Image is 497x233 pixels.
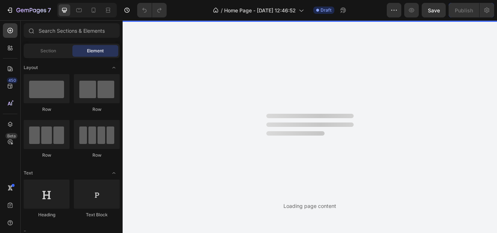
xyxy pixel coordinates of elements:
[428,7,440,13] span: Save
[24,64,38,71] span: Layout
[422,3,446,17] button: Save
[221,7,223,14] span: /
[7,77,17,83] div: 450
[5,133,17,139] div: Beta
[40,48,56,54] span: Section
[48,6,51,15] p: 7
[321,7,331,13] span: Draft
[108,62,120,73] span: Toggle open
[74,106,120,113] div: Row
[283,202,336,210] div: Loading page content
[24,212,69,218] div: Heading
[74,152,120,158] div: Row
[3,3,54,17] button: 7
[108,167,120,179] span: Toggle open
[24,106,69,113] div: Row
[74,212,120,218] div: Text Block
[24,152,69,158] div: Row
[24,170,33,176] span: Text
[455,7,473,14] div: Publish
[224,7,296,14] span: Home Page - [DATE] 12:46:52
[137,3,167,17] div: Undo/Redo
[24,23,120,38] input: Search Sections & Elements
[449,3,479,17] button: Publish
[87,48,104,54] span: Element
